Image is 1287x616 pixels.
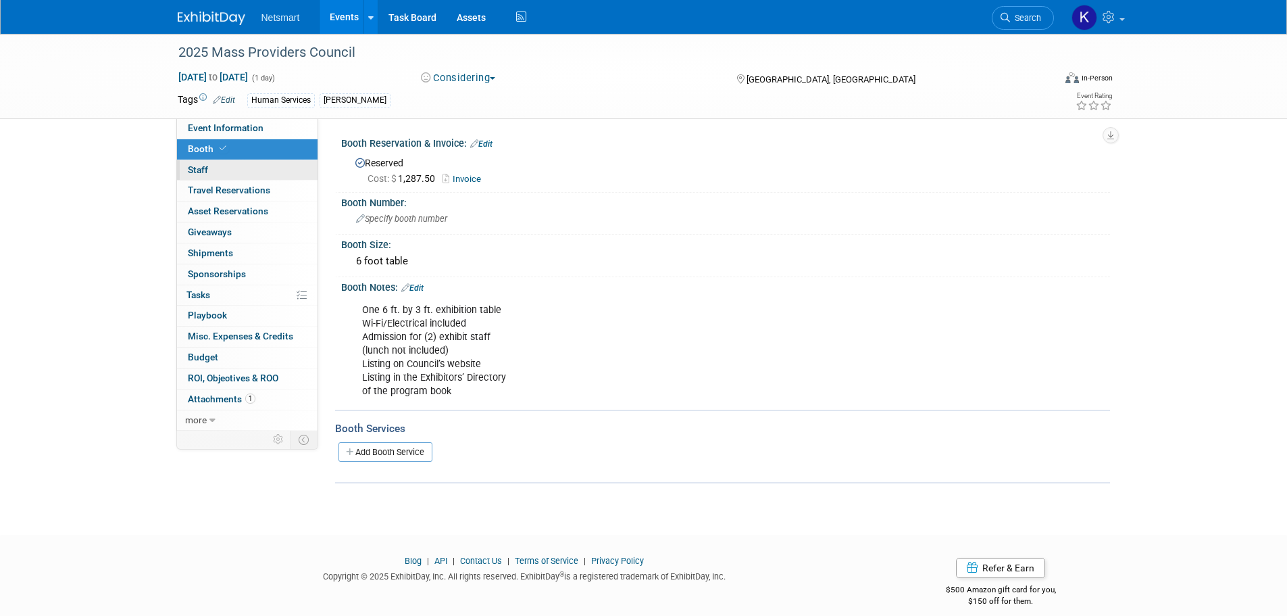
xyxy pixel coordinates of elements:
[177,202,318,222] a: Asset Reservations
[591,556,644,566] a: Privacy Policy
[515,556,578,566] a: Terms of Service
[443,174,488,184] a: Invoice
[1071,5,1097,30] img: Kaitlyn Woicke
[335,421,1110,436] div: Booth Services
[188,143,229,154] span: Booth
[974,70,1113,91] div: Event Format
[188,310,227,321] span: Playbook
[434,556,447,566] a: API
[351,153,1100,186] div: Reserved
[178,567,872,583] div: Copyright © 2025 ExhibitDay, Inc. All rights reserved. ExhibitDay is a registered trademark of Ex...
[188,164,208,175] span: Staff
[188,122,263,133] span: Event Information
[401,283,424,293] a: Edit
[177,389,318,410] a: Attachments1
[341,235,1110,252] div: Booth Size:
[177,369,318,389] a: ROI, Objectives & ROO
[251,74,275,82] span: (1 day)
[188,206,268,216] span: Asset Reservations
[174,41,1034,65] div: 2025 Mass Providers Council
[177,160,318,181] a: Staff
[992,6,1054,30] a: Search
[1076,93,1112,99] div: Event Rating
[1081,73,1113,83] div: In-Person
[185,414,207,425] span: more
[460,556,502,566] a: Contact Us
[1010,13,1041,23] span: Search
[559,571,564,578] sup: ®
[188,227,232,237] span: Giveaways
[267,431,291,448] td: Personalize Event Tab Strip
[892,596,1110,607] div: $150 off for them.
[290,431,318,448] td: Toggle Event Tabs
[247,93,315,108] div: Human Services
[178,93,235,108] td: Tags
[580,556,589,566] span: |
[245,394,255,404] span: 1
[188,247,233,258] span: Shipments
[177,118,318,139] a: Event Information
[177,285,318,306] a: Tasks
[177,181,318,201] a: Travel Reservations
[338,442,432,462] a: Add Booth Service
[177,222,318,243] a: Giveaways
[341,133,1110,151] div: Booth Reservation & Invoice:
[188,331,293,341] span: Misc. Expenses & Credits
[177,410,318,431] a: more
[188,268,246,279] span: Sponsorships
[207,72,220,82] span: to
[424,556,432,566] span: |
[177,327,318,347] a: Misc. Expenses & Credits
[1065,72,1079,83] img: Format-Inperson.png
[320,93,390,108] div: [PERSON_NAME]
[405,556,422,566] a: Blog
[188,352,218,362] span: Budget
[220,145,226,152] i: Booth reservation complete
[188,394,255,404] span: Attachments
[177,306,318,326] a: Playbook
[177,243,318,264] a: Shipments
[368,173,398,184] span: Cost: $
[177,348,318,368] a: Budget
[747,74,915,85] span: [GEOGRAPHIC_DATA], [GEOGRAPHIC_DATA]
[261,12,300,23] span: Netsmart
[178,71,249,83] span: [DATE] [DATE]
[341,193,1110,210] div: Booth Number:
[449,556,458,566] span: |
[470,139,493,149] a: Edit
[416,71,501,85] button: Considering
[341,277,1110,295] div: Booth Notes:
[356,214,447,224] span: Specify booth number
[504,556,513,566] span: |
[892,575,1110,607] div: $500 Amazon gift card for you,
[353,297,961,406] div: One 6 ft. by 3 ft. exhibition table Wi-Fi/Electrical included Admission for (2) exhibit staff (lu...
[177,264,318,285] a: Sponsorships
[956,558,1045,578] a: Refer & Earn
[368,173,440,184] span: 1,287.50
[178,11,245,25] img: ExhibitDay
[351,251,1100,272] div: 6 foot table
[177,139,318,160] a: Booth
[188,185,270,195] span: Travel Reservations
[213,95,235,105] a: Edit
[188,373,278,383] span: ROI, Objectives & ROO
[186,289,210,300] span: Tasks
